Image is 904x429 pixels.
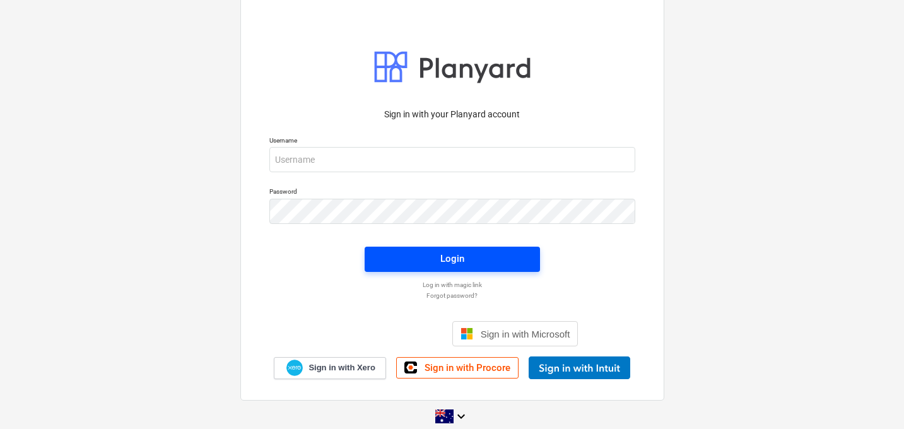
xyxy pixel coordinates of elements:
img: Xero logo [286,360,303,377]
div: Login [440,250,464,267]
span: Sign in with Xero [308,362,375,373]
span: Sign in with Microsoft [481,329,570,339]
img: Microsoft logo [461,327,473,340]
a: Log in with magic link [263,281,642,289]
p: Sign in with your Planyard account [269,108,635,121]
input: Username [269,147,635,172]
p: Username [269,136,635,147]
a: Sign in with Procore [396,357,519,379]
a: Forgot password? [263,291,642,300]
p: Password [269,187,635,198]
a: Sign in with Xero [274,357,386,379]
iframe: Chat Widget [841,368,904,429]
span: Sign in with Procore [425,362,510,373]
i: keyboard_arrow_down [454,409,469,424]
button: Login [365,247,540,272]
iframe: Sign in with Google Button [320,320,449,348]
